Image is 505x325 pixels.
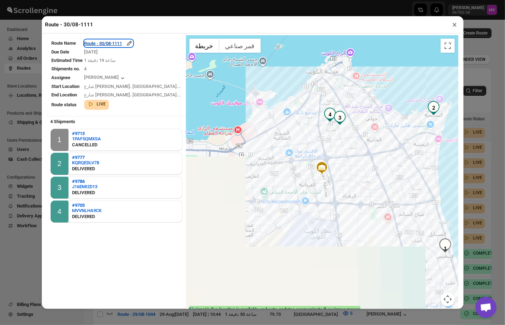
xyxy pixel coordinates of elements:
[72,160,99,165] button: KQRQEDLV78
[72,203,85,208] b: #9705
[188,306,211,315] a: ‏فتح هذه المنطقة في "خرائط Google" (يؤدي ذلك إلى فتح نافذة جديدة)
[58,136,61,144] div: 1
[72,179,97,184] button: #9786
[45,21,93,28] h2: Route - 30/08-1111
[58,208,61,216] div: 4
[72,131,101,136] button: #9713
[52,49,70,55] span: Due Date
[72,155,85,160] b: #9777
[52,102,77,107] span: Route status
[189,306,361,313] label: Assignee's live location is available and auto-updates every minute if assignee moves
[72,213,102,220] div: DELIVERED
[72,179,85,184] b: #9786
[219,39,261,53] button: عرض صور القمر الصناعي
[52,66,80,71] span: Shipments no.
[441,39,455,53] button: تبديل إلى العرض ملء الشاشة
[52,40,76,46] span: Route Name
[441,292,455,306] button: عناصر التحكّم بطريقة عرض الخريطة
[427,101,441,115] div: 2
[97,102,106,107] b: LIVE
[58,184,61,192] div: 3
[52,58,83,63] span: Estimated Time
[72,184,97,189] button: J16EMI2D13
[438,242,452,256] div: 1
[52,92,77,97] span: End Location
[84,75,126,82] button: [PERSON_NAME]
[189,39,219,53] button: عرض خريطة الشارع
[72,203,102,208] button: #9705
[84,66,87,71] span: 4
[72,155,99,160] button: #9777
[72,189,97,196] div: DELIVERED
[87,101,106,108] button: LIVE
[52,84,80,89] span: Start Location
[72,136,101,141] button: 1PAF5QMXSA
[72,208,102,213] button: MVVNLHA9CK
[72,131,85,136] b: #9713
[188,306,211,315] img: Google
[72,141,101,148] div: CANCELLED
[84,40,133,47] button: Route - 30/08-1111
[52,75,71,80] span: Assignee
[84,91,181,98] div: شارع [PERSON_NAME]، [GEOGRAPHIC_DATA]...
[450,20,460,30] button: ×
[47,115,79,128] b: 4 Shipments
[323,108,337,122] div: 4
[84,58,116,63] span: 1 ساعة 19 دقيقة
[58,160,61,168] div: 2
[84,49,98,55] span: [DATE]
[475,297,497,318] a: دردشة مفتوحة
[72,165,99,172] div: DELIVERED
[84,83,181,90] div: شارع [PERSON_NAME]، [GEOGRAPHIC_DATA]...
[333,111,347,125] div: 3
